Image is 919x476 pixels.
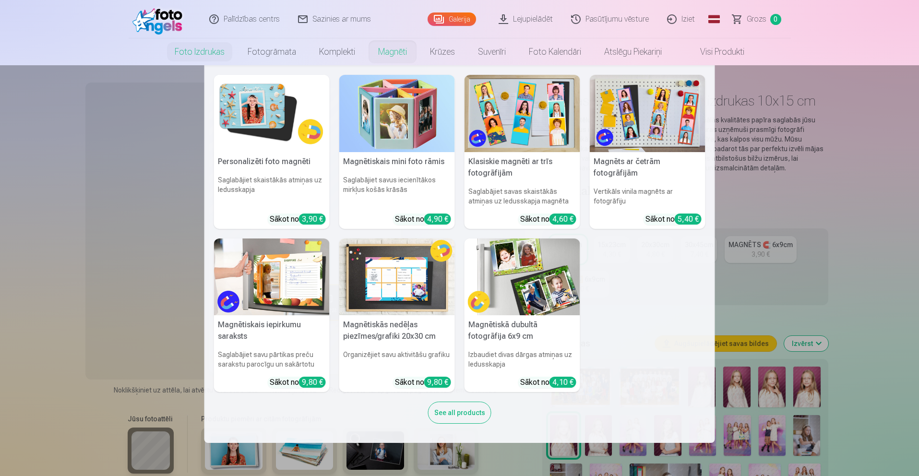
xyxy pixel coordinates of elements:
img: Magnētiskais mini foto rāmis [339,75,455,152]
a: Magnētiskais iepirkumu sarakstsMagnētiskais iepirkumu sarakstsSaglabājiet savu pārtikas preču sar... [214,238,330,393]
img: Klasiskie magnēti ar trīs fotogrāfijām [465,75,580,152]
img: Magnētiskais iepirkumu saraksts [214,238,330,316]
div: 9,80 € [424,377,451,388]
div: 9,80 € [299,377,326,388]
div: Sākot no [520,214,576,225]
h6: Vertikāls vinila magnēts ar fotogrāfiju [590,183,705,210]
div: See all products [428,402,491,424]
div: Sākot no [520,377,576,388]
div: Sākot no [270,377,326,388]
span: 0 [770,14,781,25]
a: Komplekti [308,38,367,65]
a: Klasiskie magnēti ar trīs fotogrāfijāmKlasiskie magnēti ar trīs fotogrāfijāmSaglabājiet savas ska... [465,75,580,229]
h5: Magnētiskās nedēļas piezīmes/grafiki 20x30 cm [339,315,455,346]
h5: Personalizēti foto magnēti [214,152,330,171]
img: /fa1 [132,4,188,35]
div: 4,90 € [424,214,451,225]
a: Galerija [428,12,476,26]
div: 4,60 € [549,214,576,225]
img: Magnētiskās nedēļas piezīmes/grafiki 20x30 cm [339,238,455,316]
a: Foto izdrukas [163,38,236,65]
a: Magnēts ar četrām fotogrāfijāmMagnēts ar četrām fotogrāfijāmVertikāls vinila magnēts ar fotogrāfi... [590,75,705,229]
div: Sākot no [395,214,451,225]
h5: Magnētiskais mini foto rāmis [339,152,455,171]
div: 3,90 € [299,214,326,225]
h6: Organizējiet savu aktivitāšu grafiku [339,346,455,373]
a: Suvenīri [466,38,517,65]
img: Personalizēti foto magnēti [214,75,330,152]
a: Atslēgu piekariņi [593,38,673,65]
div: Sākot no [645,214,702,225]
h5: Magnēts ar četrām fotogrāfijām [590,152,705,183]
div: 4,10 € [549,377,576,388]
div: Sākot no [270,214,326,225]
h6: Saglabājiet savus iecienītākos mirkļus košās krāsās [339,171,455,210]
div: 5,40 € [675,214,702,225]
h6: Saglabājiet savas skaistākās atmiņas uz ledusskapja magnēta [465,183,580,210]
span: Grozs [747,13,766,25]
a: Personalizēti foto magnētiPersonalizēti foto magnētiSaglabājiet skaistākās atmiņas uz ledusskapja... [214,75,330,229]
a: Magnēti [367,38,418,65]
img: Magnētiskā dubultā fotogrāfija 6x9 cm [465,238,580,316]
h5: Magnētiskā dubultā fotogrāfija 6x9 cm [465,315,580,346]
img: Magnēts ar četrām fotogrāfijām [590,75,705,152]
h5: Klasiskie magnēti ar trīs fotogrāfijām [465,152,580,183]
h6: Saglabājiet skaistākās atmiņas uz ledusskapja [214,171,330,210]
a: See all products [428,407,491,417]
a: Foto kalendāri [517,38,593,65]
a: Krūzes [418,38,466,65]
h6: Saglabājiet savu pārtikas preču sarakstu parocīgu un sakārtotu [214,346,330,373]
a: Fotogrāmata [236,38,308,65]
h5: Magnētiskais iepirkumu saraksts [214,315,330,346]
div: Sākot no [395,377,451,388]
a: Magnētiskās nedēļas piezīmes/grafiki 20x30 cmMagnētiskās nedēļas piezīmes/grafiki 20x30 cmOrganiz... [339,238,455,393]
a: Magnētiskais mini foto rāmisMagnētiskais mini foto rāmisSaglabājiet savus iecienītākos mirkļus ko... [339,75,455,229]
h6: Izbaudiet divas dārgas atmiņas uz ledusskapja [465,346,580,373]
a: Magnētiskā dubultā fotogrāfija 6x9 cmMagnētiskā dubultā fotogrāfija 6x9 cmIzbaudiet divas dārgas ... [465,238,580,393]
a: Visi produkti [673,38,756,65]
